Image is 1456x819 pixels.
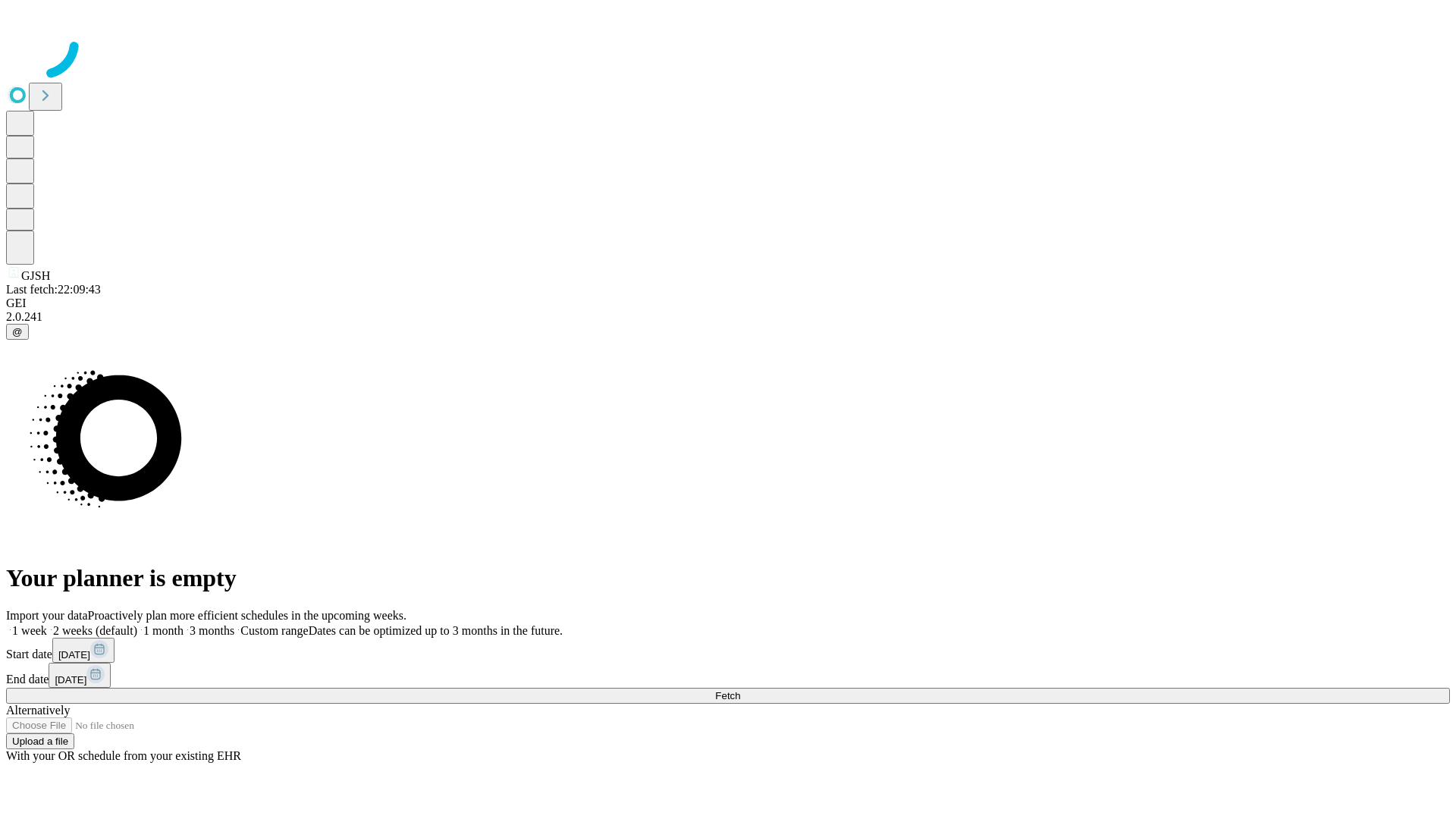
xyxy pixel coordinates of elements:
[88,609,406,622] span: Proactively plan more efficient schedules in the upcoming weeks.
[58,649,90,661] span: [DATE]
[6,688,1450,704] button: Fetch
[143,624,184,637] span: 1 month
[12,326,23,337] span: @
[6,704,70,717] span: Alternatively
[6,324,29,340] button: @
[190,624,234,637] span: 3 months
[6,564,1450,592] h1: Your planner is empty
[6,733,74,749] button: Upload a file
[715,690,740,701] span: Fetch
[6,638,1450,663] div: Start date
[6,749,241,762] span: With your OR schedule from your existing EHR
[53,624,137,637] span: 2 weeks (default)
[12,624,47,637] span: 1 week
[49,663,111,688] button: [DATE]
[6,297,1450,310] div: GEI
[6,283,101,296] span: Last fetch: 22:09:43
[6,609,88,622] span: Import your data
[309,624,563,637] span: Dates can be optimized up to 3 months in the future.
[21,269,50,282] span: GJSH
[55,674,86,686] span: [DATE]
[240,624,308,637] span: Custom range
[52,638,115,663] button: [DATE]
[6,310,1450,324] div: 2.0.241
[6,663,1450,688] div: End date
